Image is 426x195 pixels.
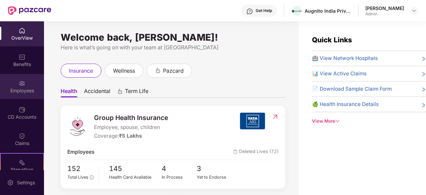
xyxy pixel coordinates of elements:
[365,5,404,11] div: [PERSON_NAME]
[109,174,162,181] div: Health Card Available
[155,67,161,73] div: animation
[335,119,340,123] span: down
[312,85,392,93] span: 📄 Download Sample Claim Form
[233,148,279,156] span: Deleted Lives (72)
[94,132,168,140] div: Coverage:
[125,88,148,97] span: Term Life
[312,100,379,108] span: 🍏 Health Insurance Details
[162,174,197,181] div: In Process
[312,54,378,62] span: 🏥 View Network Hospitals
[94,113,168,123] span: Group Health Insurance
[246,8,253,15] img: svg+xml;base64,PHN2ZyBpZD0iSGVscC0zMngzMiIgeG1sbnM9Imh0dHA6Ly93d3cudzMub3JnLzIwMDAvc3ZnIiB3aWR0aD...
[19,106,25,113] img: svg+xml;base64,PHN2ZyBpZD0iQ0RfQWNjb3VudHMiIGRhdGEtbmFtZT0iQ0QgQWNjb3VudHMiIHhtbG5zPSJodHRwOi8vd3...
[84,88,110,97] span: Accidental
[421,71,426,78] span: right
[109,163,162,174] span: 145
[292,10,302,12] img: Augnito%20Logotype%20with%20logomark-8.png
[421,102,426,108] span: right
[19,80,25,87] img: svg+xml;base64,PHN2ZyBpZD0iRW1wbG95ZWVzIiB4bWxucz0iaHR0cDovL3d3dy53My5vcmcvMjAwMC9zdmciIHdpZHRoPS...
[162,163,197,174] span: 4
[15,179,37,186] div: Settings
[61,43,285,52] div: Here is what’s going on with your team at [GEOGRAPHIC_DATA]
[233,150,238,154] img: deleteIcon
[365,11,404,17] div: Admin
[94,123,168,131] span: Employee, spouse, children
[90,175,93,179] span: info-circle
[61,35,285,40] div: Welcome back, [PERSON_NAME]!
[19,27,25,34] img: svg+xml;base64,PHN2ZyBpZD0iSG9tZSIgeG1sbnM9Imh0dHA6Ly93d3cudzMub3JnLzIwMDAvc3ZnIiB3aWR0aD0iMjAiIG...
[119,133,142,139] span: ₹5 Lakhs
[8,6,51,15] img: New Pazcare Logo
[67,116,87,136] img: logo
[197,163,232,174] span: 3
[19,133,25,139] img: svg+xml;base64,PHN2ZyBpZD0iQ2xhaW0iIHhtbG5zPSJodHRwOi8vd3d3LnczLm9yZy8yMDAwL3N2ZyIgd2lkdGg9IjIwIi...
[19,159,25,166] img: svg+xml;base64,PHN2ZyB4bWxucz0iaHR0cDovL3d3dy53My5vcmcvMjAwMC9zdmciIHdpZHRoPSIyMSIgaGVpZ2h0PSIyMC...
[421,86,426,93] span: right
[163,67,184,75] span: pazcard
[312,118,426,125] div: View More
[240,113,265,129] img: insurerIcon
[272,113,279,120] img: RedirectIcon
[61,88,77,97] span: Health
[312,36,352,44] span: Quick Links
[67,163,94,174] span: 152
[411,8,417,13] img: svg+xml;base64,PHN2ZyBpZD0iRHJvcGRvd24tMzJ4MzIiIHhtbG5zPSJodHRwOi8vd3d3LnczLm9yZy8yMDAwL3N2ZyIgd2...
[312,70,367,78] span: 📊 View Active Claims
[67,148,94,156] span: Employees
[305,8,351,14] div: Augnito India Private Limited
[197,174,232,181] div: Yet to Endorse
[69,67,93,75] span: insurance
[421,56,426,62] span: right
[7,179,14,186] img: svg+xml;base64,PHN2ZyBpZD0iU2V0dGluZy0yMHgyMCIgeG1sbnM9Imh0dHA6Ly93d3cudzMub3JnLzIwMDAvc3ZnIiB3aW...
[256,8,272,13] div: Get Help
[1,166,43,173] div: Stepathon
[113,67,135,75] span: wellness
[19,54,25,60] img: svg+xml;base64,PHN2ZyBpZD0iQmVuZWZpdHMiIHhtbG5zPSJodHRwOi8vd3d3LnczLm9yZy8yMDAwL3N2ZyIgd2lkdGg9Ij...
[67,175,88,180] span: Total Lives
[117,88,123,94] div: animation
